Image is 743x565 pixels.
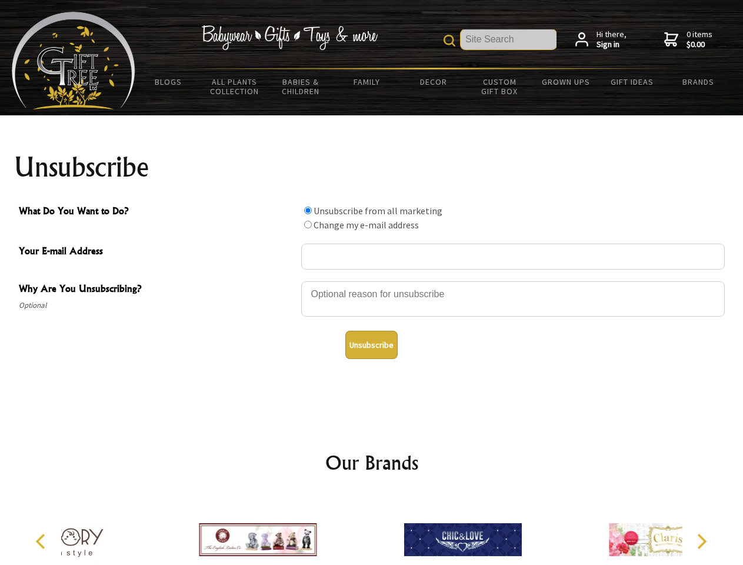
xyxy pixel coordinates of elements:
[665,69,732,94] a: Brands
[664,29,712,50] a: 0 items$0.00
[575,29,627,50] a: Hi there,Sign in
[304,221,312,228] input: What Do You Want to Do?
[597,29,627,50] span: Hi there,
[444,35,455,46] img: product search
[345,331,398,359] button: Unsubscribe
[29,529,55,554] button: Previous
[135,69,202,94] a: BLOGS
[467,69,533,104] a: Custom Gift Box
[268,69,334,104] a: Babies & Children
[19,244,295,261] span: Your E-mail Address
[12,12,135,109] img: Babyware - Gifts - Toys and more...
[597,39,627,50] strong: Sign in
[201,25,378,50] img: Babywear - Gifts - Toys & more
[461,29,557,49] input: Site Search
[19,204,295,221] span: What Do You Want to Do?
[599,69,665,94] a: Gift Ideas
[687,29,712,50] span: 0 items
[19,281,295,298] span: Why Are You Unsubscribing?
[334,69,401,94] a: Family
[688,529,714,554] button: Next
[14,153,729,181] h1: Unsubscribe
[304,207,312,214] input: What Do You Want to Do?
[202,69,268,104] a: All Plants Collection
[301,244,725,270] input: Your E-mail Address
[24,448,720,477] h2: Our Brands
[314,219,419,231] label: Change my e-mail address
[532,69,599,94] a: Grown Ups
[400,69,467,94] a: Decor
[19,298,295,313] span: Optional
[314,205,442,217] label: Unsubscribe from all marketing
[687,39,712,50] strong: $0.00
[301,281,725,317] textarea: Why Are You Unsubscribing?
